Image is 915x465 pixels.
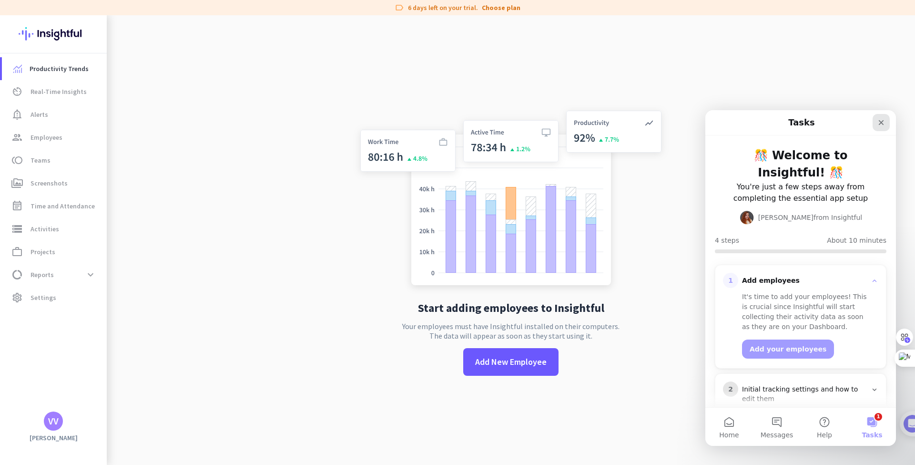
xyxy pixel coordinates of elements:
i: storage [11,223,23,235]
i: perm_media [11,177,23,189]
i: data_usage [11,269,23,280]
span: Real-Time Insights [30,86,87,97]
span: Alerts [30,109,48,120]
img: no-search-results [353,105,669,295]
i: label [395,3,404,12]
span: Employees [30,132,62,143]
a: menu-itemProductivity Trends [2,57,107,80]
i: settings [11,292,23,303]
a: storageActivities [2,217,107,240]
iframe: Intercom live chat [705,110,896,446]
button: expand_more [82,266,99,283]
a: perm_mediaScreenshots [2,172,107,195]
span: Screenshots [30,177,68,189]
a: notification_importantAlerts [2,103,107,126]
span: Add New Employee [475,356,547,368]
a: event_noteTime and Attendance [2,195,107,217]
i: work_outline [11,246,23,258]
span: Teams [30,155,51,166]
img: Insightful logo [19,15,88,52]
i: av_timer [11,86,23,97]
i: group [11,132,23,143]
a: settingsSettings [2,286,107,309]
span: Reports [30,269,54,280]
a: tollTeams [2,149,107,172]
p: Your employees must have Insightful installed on their computers. The data will appear as soon as... [402,321,620,341]
a: av_timerReal-Time Insights [2,80,107,103]
a: data_usageReportsexpand_more [2,263,107,286]
button: Add New Employee [463,348,559,376]
i: event_note [11,200,23,212]
img: menu-item [13,64,22,73]
div: VV [48,416,59,426]
i: toll [11,155,23,166]
span: Productivity Trends [30,63,89,74]
a: groupEmployees [2,126,107,149]
span: Activities [30,223,59,235]
i: notification_important [11,109,23,120]
span: Settings [30,292,56,303]
a: Choose plan [482,3,520,12]
span: Time and Attendance [30,200,95,212]
a: work_outlineProjects [2,240,107,263]
span: Projects [30,246,55,258]
h2: Start adding employees to Insightful [418,302,604,314]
